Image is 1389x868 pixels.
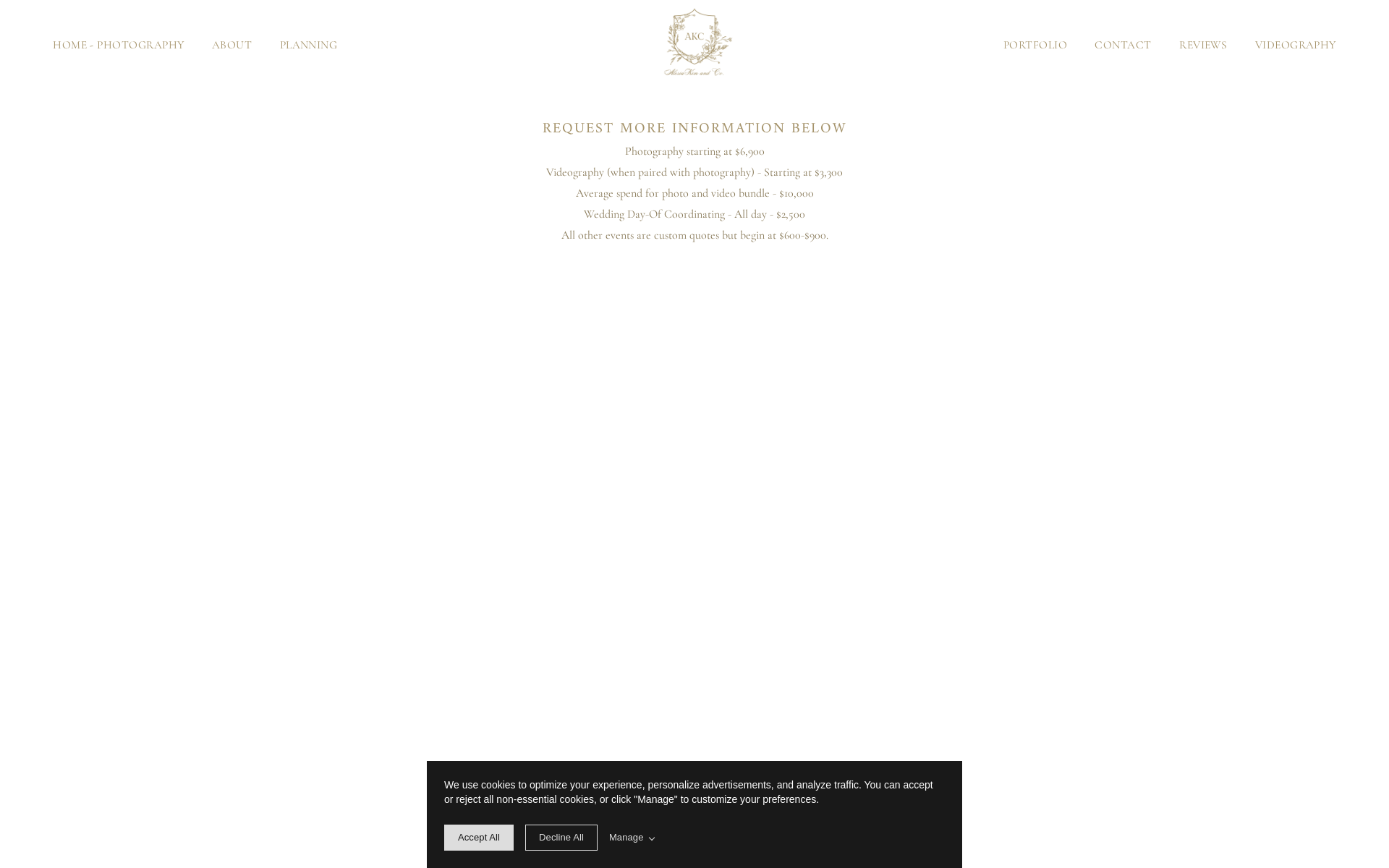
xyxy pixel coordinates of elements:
[1165,40,1241,51] a: Reviews
[655,6,734,85] img: AlesiaKim and Co.
[269,162,1120,183] p: Videography (when paired with photography) - Starting at $3,300
[539,832,584,843] span: Decline All
[269,225,1120,246] p: All other events are custom quotes but begin at $600-$900.
[609,830,655,845] span: Manage
[444,825,514,851] span: allow cookie message
[266,40,351,51] a: Planning
[576,186,814,200] span: Average spend for photo and video bundle - $10,000
[525,825,598,851] span: deny cookie message
[1081,40,1165,51] a: Contact
[458,832,500,843] span: Accept All
[1241,40,1351,51] a: Videography
[990,40,1082,51] a: Portfolio
[198,40,266,51] a: About
[269,204,1120,225] p: Wedding Day-Of Coordinating - All day - $2,500
[427,761,962,868] div: cookieconsent
[444,779,933,805] span: We use cookies to optimize your experience, personalize advertisements, and analyze traffic. You ...
[269,118,1120,141] h3: Request more information below
[269,141,1120,162] p: Photography starting at $6,900
[39,40,198,51] a: Home - Photography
